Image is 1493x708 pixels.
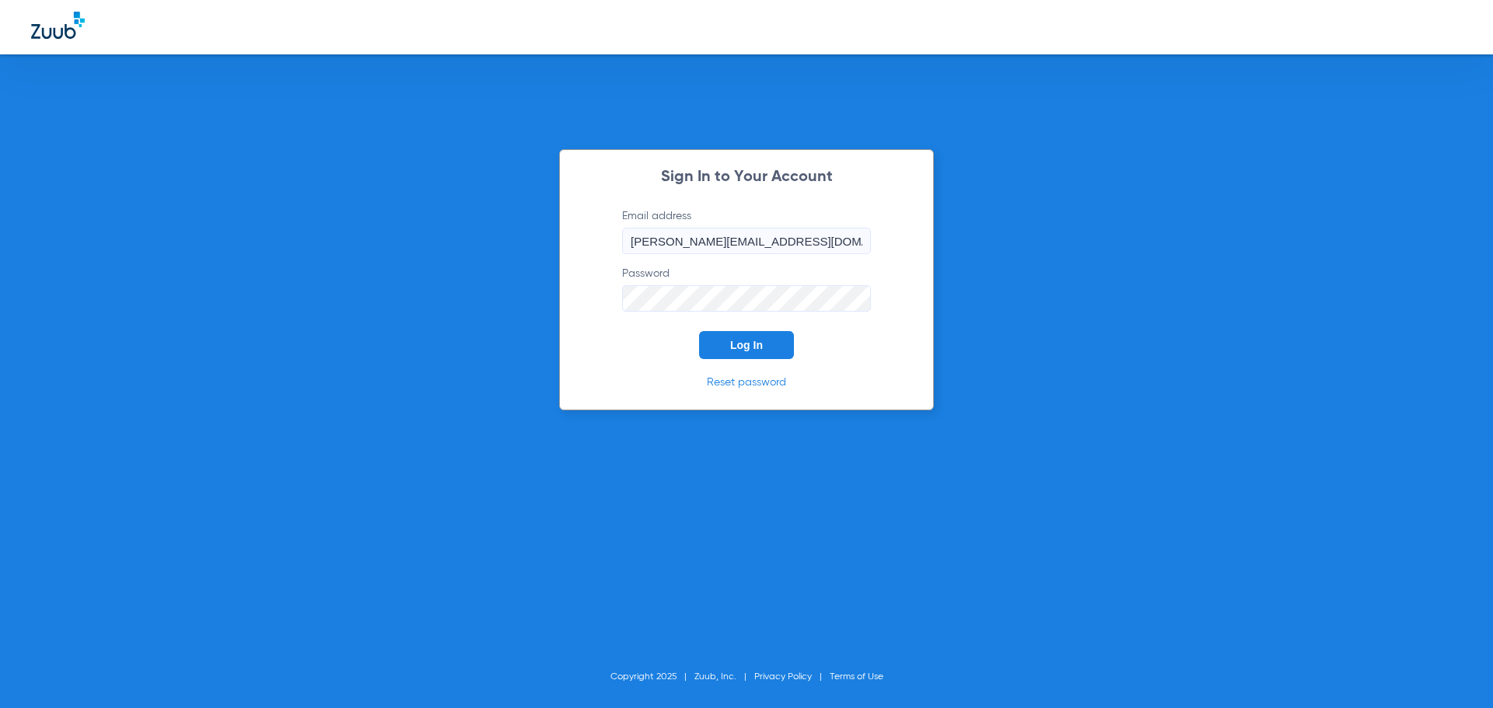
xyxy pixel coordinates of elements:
a: Privacy Policy [754,672,812,682]
input: Email address [622,228,871,254]
a: Terms of Use [830,672,883,682]
a: Reset password [707,377,786,388]
li: Copyright 2025 [610,669,694,685]
li: Zuub, Inc. [694,669,754,685]
h2: Sign In to Your Account [599,169,894,185]
input: Password [622,285,871,312]
iframe: Chat Widget [1415,633,1493,708]
span: Log In [730,339,763,351]
label: Email address [622,208,871,254]
button: Log In [699,331,794,359]
label: Password [622,266,871,312]
img: Zuub Logo [31,12,85,39]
